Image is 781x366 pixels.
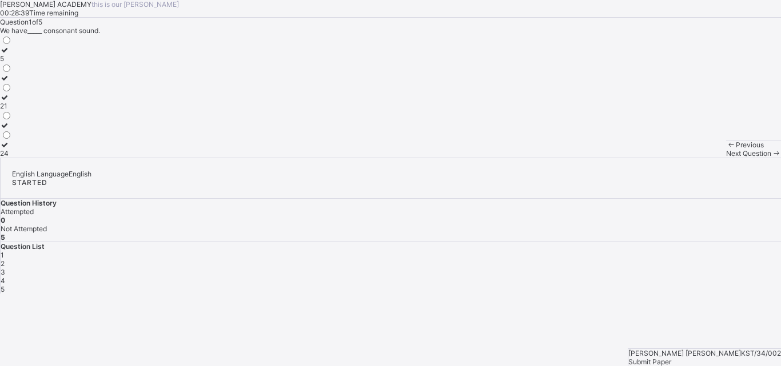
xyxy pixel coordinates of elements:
span: English Language [12,170,69,178]
b: 5 [1,233,5,242]
span: English [69,170,91,178]
span: [PERSON_NAME] [PERSON_NAME] [628,349,741,357]
b: 0 [1,216,5,224]
span: 1 [1,251,4,259]
span: Time remaining [29,9,78,17]
span: 3 [1,268,5,276]
span: Previous [736,140,764,149]
span: Not Attempted [1,224,47,233]
span: Question List [1,242,45,251]
span: 4 [1,276,5,285]
span: Next Question [726,149,771,158]
span: KST/34/002 [741,349,781,357]
span: Submit Paper [628,357,671,366]
span: 5 [1,285,5,293]
span: Attempted [1,207,34,216]
span: 2 [1,259,5,268]
span: STARTED [12,178,47,187]
span: Question History [1,199,57,207]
